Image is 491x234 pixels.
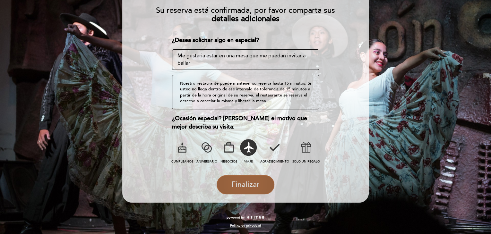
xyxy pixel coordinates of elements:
b: detalles adicionales [211,14,280,23]
span: VIAJE [244,160,253,163]
span: NEGOCIOS [220,160,237,163]
span: Su reserva está confirmada, por favor comparta sus [156,6,335,15]
span: Finalizar [231,180,260,189]
div: Nuestro restaurante puede mantener su reserva hasta 15 minutos. Si usted no llega dentro de ese i... [172,75,319,109]
button: Finalizar [217,175,274,194]
a: powered by [227,215,264,220]
a: Política de privacidad [230,223,261,228]
span: ANIVERSARIO [196,160,217,163]
div: ¿Desea solicitar algo en especial? [172,36,319,45]
div: ¿Ocasión especial? [PERSON_NAME] el motivo que mejor describa su visita: [172,114,319,131]
span: SOLO UN REGALO [292,160,320,163]
span: AGRADECIMIENTO [260,160,289,163]
span: CUMPLEAÑOS [171,160,193,163]
span: powered by [227,215,245,220]
img: MEITRE [246,216,264,219]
